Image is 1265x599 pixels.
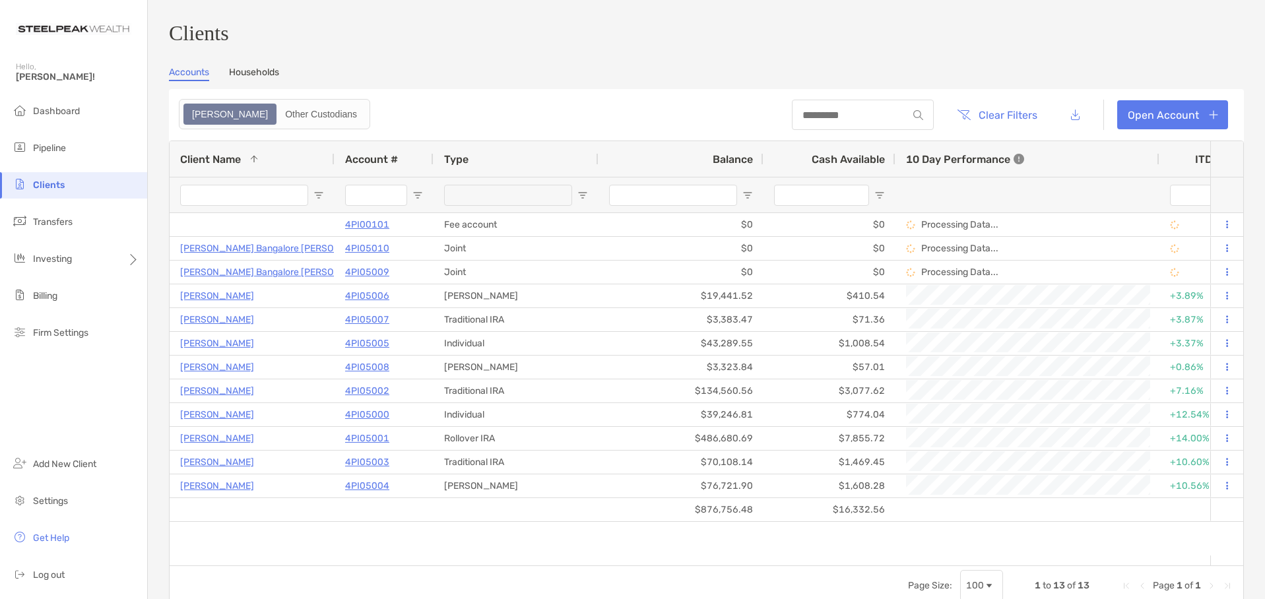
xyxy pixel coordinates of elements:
[599,308,763,331] div: $3,383.47
[12,492,28,508] img: settings icon
[1043,580,1051,591] span: to
[180,430,254,447] a: [PERSON_NAME]
[1067,580,1076,591] span: of
[1170,285,1228,307] div: +3.89%
[434,403,599,426] div: Individual
[434,427,599,450] div: Rollover IRA
[1053,580,1065,591] span: 13
[345,311,389,328] a: 4PI05007
[180,454,254,470] p: [PERSON_NAME]
[180,240,375,257] p: [PERSON_NAME] Bangalore [PERSON_NAME]
[345,153,398,166] span: Account #
[345,185,407,206] input: Account # Filter Input
[599,332,763,355] div: $43,289.55
[180,478,254,494] a: [PERSON_NAME]
[1170,427,1228,449] div: +14.00%
[599,427,763,450] div: $486,680.69
[180,264,375,280] a: [PERSON_NAME] Bangalore [PERSON_NAME]
[713,153,753,166] span: Balance
[1177,580,1183,591] span: 1
[169,21,1244,46] h3: Clients
[1170,268,1179,277] img: Processing Data icon
[345,406,389,423] a: 4PI05000
[345,264,389,280] a: 4PI05009
[12,287,28,303] img: billing icon
[12,324,28,340] img: firm-settings icon
[345,216,389,233] a: 4PI00101
[1170,244,1179,253] img: Processing Data icon
[33,216,73,228] span: Transfers
[763,308,895,331] div: $71.36
[345,383,389,399] a: 4PI05002
[33,179,65,191] span: Clients
[774,185,869,206] input: Cash Available Filter Input
[763,332,895,355] div: $1,008.54
[1195,153,1228,166] div: ITD
[33,290,57,301] span: Billing
[434,356,599,379] div: [PERSON_NAME]
[434,451,599,474] div: Traditional IRA
[1170,404,1228,426] div: +12.54%
[180,153,241,166] span: Client Name
[345,454,389,470] p: 4PI05003
[434,237,599,260] div: Joint
[180,383,254,399] a: [PERSON_NAME]
[180,335,254,352] a: [PERSON_NAME]
[812,153,885,166] span: Cash Available
[180,288,254,304] a: [PERSON_NAME]
[906,268,915,277] img: Processing Data icon
[345,430,389,447] p: 4PI05001
[180,185,308,206] input: Client Name Filter Input
[599,498,763,521] div: $876,756.48
[345,288,389,304] a: 4PI05006
[185,105,275,123] div: Zoe
[763,403,895,426] div: $774.04
[763,474,895,497] div: $1,608.28
[179,99,370,129] div: segmented control
[913,110,923,120] img: input icon
[763,427,895,450] div: $7,855.72
[33,458,96,470] span: Add New Client
[1137,581,1148,591] div: Previous Page
[33,569,65,581] span: Log out
[33,495,68,507] span: Settings
[434,474,599,497] div: [PERSON_NAME]
[434,261,599,284] div: Joint
[345,240,389,257] a: 4PI05010
[12,455,28,471] img: add_new_client icon
[1184,580,1193,591] span: of
[345,359,389,375] a: 4PI05008
[1153,580,1175,591] span: Page
[33,253,72,265] span: Investing
[12,176,28,192] img: clients icon
[609,185,737,206] input: Balance Filter Input
[1170,451,1228,473] div: +10.60%
[874,190,885,201] button: Open Filter Menu
[763,213,895,236] div: $0
[921,219,998,230] p: Processing Data...
[180,406,254,423] p: [PERSON_NAME]
[444,153,469,166] span: Type
[345,335,389,352] a: 4PI05005
[921,267,998,278] p: Processing Data...
[577,190,588,201] button: Open Filter Menu
[599,451,763,474] div: $70,108.14
[434,332,599,355] div: Individual
[1170,309,1228,331] div: +3.87%
[345,478,389,494] a: 4PI05004
[434,284,599,307] div: [PERSON_NAME]
[599,284,763,307] div: $19,441.52
[1035,580,1041,591] span: 1
[12,139,28,155] img: pipeline icon
[1206,581,1217,591] div: Next Page
[906,220,915,230] img: Processing Data icon
[412,190,423,201] button: Open Filter Menu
